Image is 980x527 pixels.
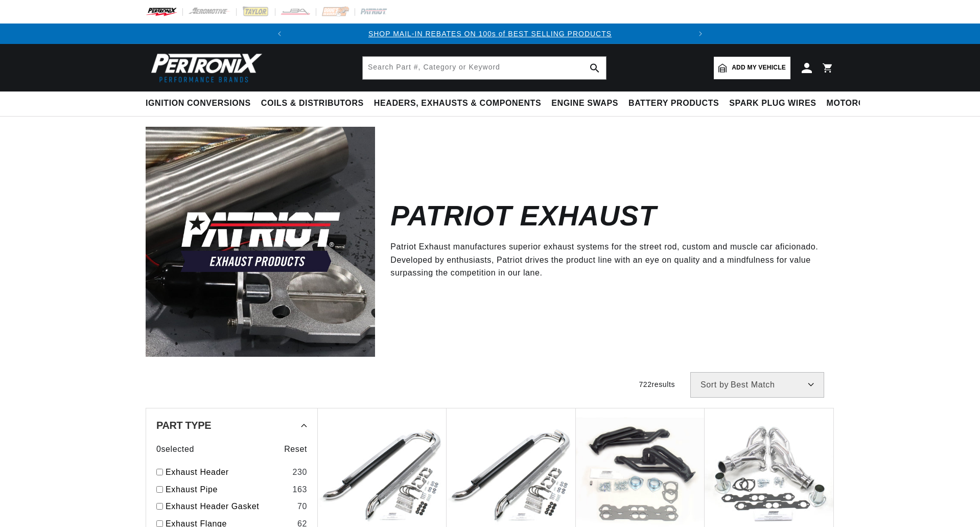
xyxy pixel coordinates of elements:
span: Part Type [156,420,211,430]
span: Add my vehicle [732,63,786,73]
div: 70 [297,500,307,513]
a: Exhaust Header Gasket [166,500,293,513]
span: Battery Products [628,98,719,109]
div: 163 [292,483,307,496]
span: Reset [284,443,307,456]
button: Translation missing: en.sections.announcements.previous_announcement [269,24,290,44]
img: Pertronix [146,50,263,85]
a: Exhaust Pipe [166,483,288,496]
button: search button [584,57,606,79]
slideshow-component: Translation missing: en.sections.announcements.announcement_bar [120,24,860,44]
a: SHOP MAIL-IN REBATES ON 100s of BEST SELLING PRODUCTS [368,30,612,38]
summary: Coils & Distributors [256,91,369,116]
span: Coils & Distributors [261,98,364,109]
span: Motorcycle [827,98,888,109]
summary: Motorcycle [822,91,893,116]
span: Ignition Conversions [146,98,251,109]
summary: Headers, Exhausts & Components [369,91,546,116]
summary: Ignition Conversions [146,91,256,116]
h2: Patriot Exhaust [390,204,656,228]
span: 722 results [639,380,675,388]
select: Sort by [690,372,824,398]
div: Announcement [290,28,691,39]
span: Engine Swaps [551,98,618,109]
span: Headers, Exhausts & Components [374,98,541,109]
summary: Spark Plug Wires [724,91,821,116]
summary: Battery Products [623,91,724,116]
p: Patriot Exhaust manufactures superior exhaust systems for the street rod, custom and muscle car a... [390,240,819,280]
img: Patriot Exhaust [146,127,375,356]
a: Exhaust Header [166,466,288,479]
span: Sort by [701,381,729,389]
div: 230 [292,466,307,479]
summary: Engine Swaps [546,91,623,116]
span: 0 selected [156,443,194,456]
div: 1 of 2 [290,28,691,39]
a: Add my vehicle [714,57,790,79]
button: Translation missing: en.sections.announcements.next_announcement [690,24,711,44]
input: Search Part #, Category or Keyword [363,57,606,79]
span: Spark Plug Wires [729,98,816,109]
